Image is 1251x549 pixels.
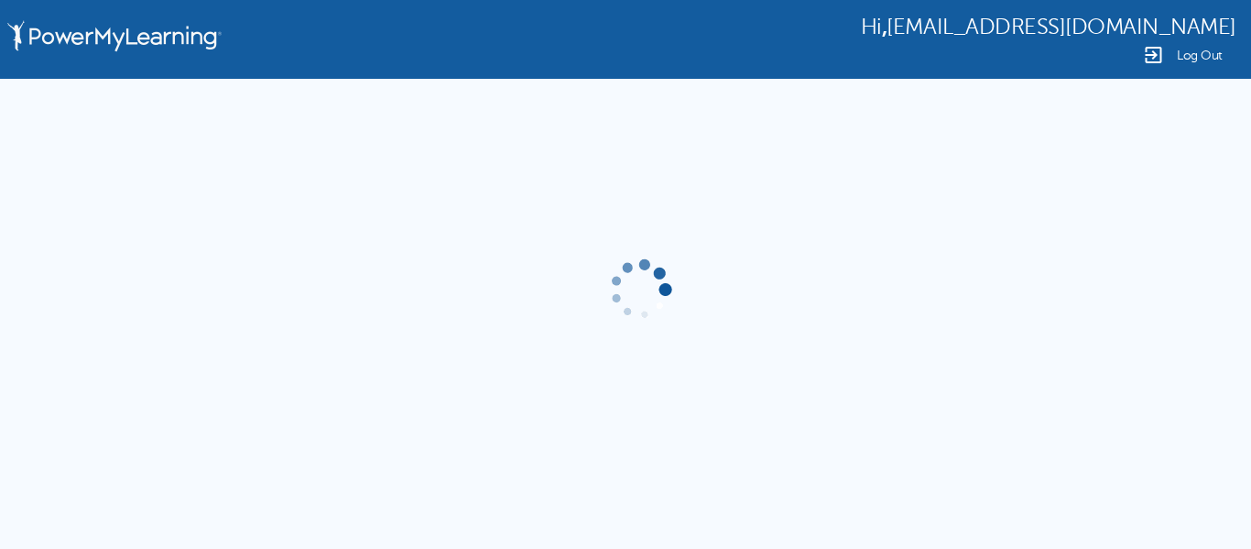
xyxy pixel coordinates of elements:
[1142,44,1164,66] img: Logout Icon
[606,256,674,324] img: gif-load2.gif
[1177,49,1223,62] span: Log Out
[861,15,882,39] span: Hi
[887,15,1236,39] span: [EMAIL_ADDRESS][DOMAIN_NAME]
[861,13,1236,39] div: ,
